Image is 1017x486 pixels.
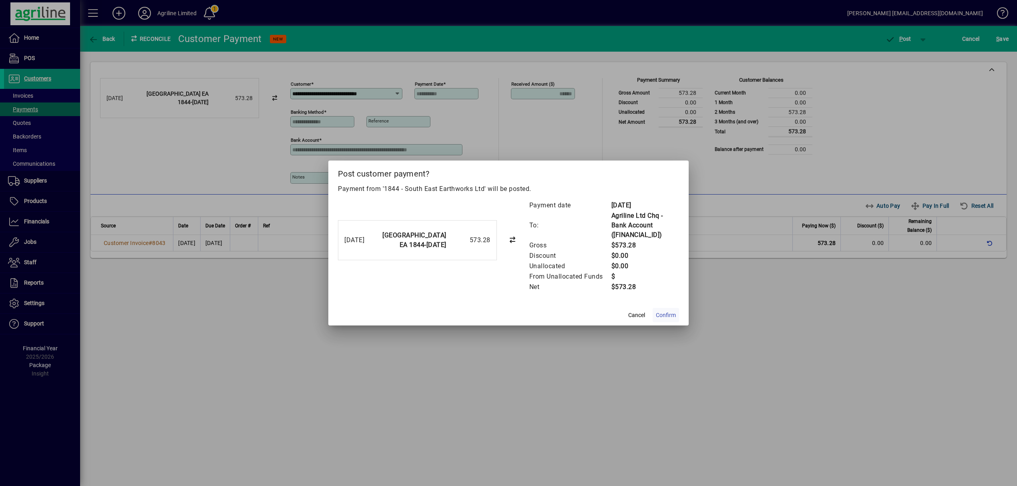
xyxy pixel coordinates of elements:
td: Net [529,282,611,292]
td: From Unallocated Funds [529,271,611,282]
td: Payment date [529,200,611,211]
td: Discount [529,251,611,261]
td: $0.00 [611,251,679,261]
span: Confirm [656,311,676,319]
td: $573.28 [611,240,679,251]
div: [DATE] [344,235,376,245]
td: To: [529,211,611,240]
td: $ [611,271,679,282]
td: [DATE] [611,200,679,211]
button: Confirm [653,308,679,322]
td: Unallocated [529,261,611,271]
p: Payment from '1844 - South East Earthworks Ltd' will be posted. [338,184,679,194]
td: $0.00 [611,261,679,271]
h2: Post customer payment? [328,161,689,184]
strong: [GEOGRAPHIC_DATA] EA 1844-[DATE] [382,231,446,249]
div: 573.28 [450,235,490,245]
td: Agriline Ltd Chq - Bank Account ([FINANCIAL_ID]) [611,211,679,240]
td: $573.28 [611,282,679,292]
button: Cancel [624,308,649,322]
span: Cancel [628,311,645,319]
td: Gross [529,240,611,251]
